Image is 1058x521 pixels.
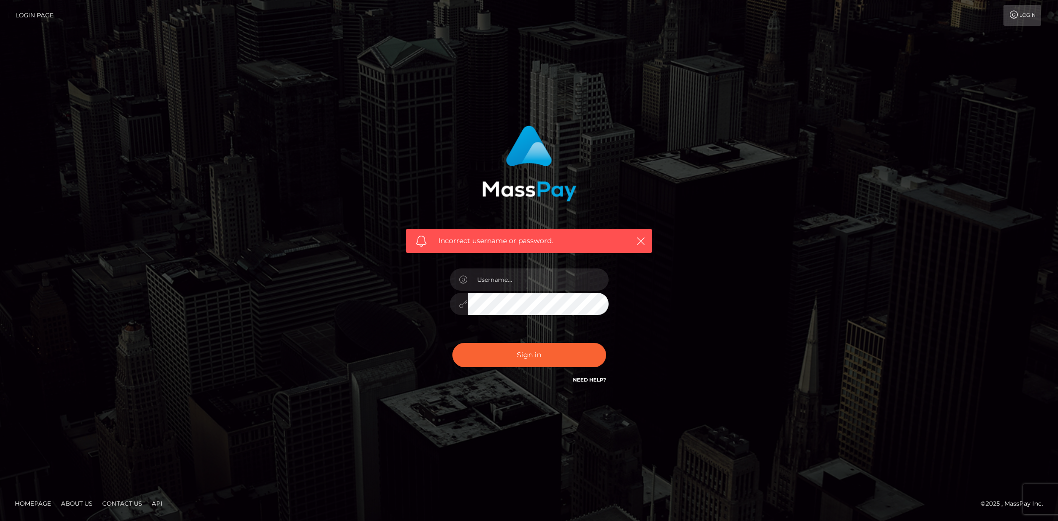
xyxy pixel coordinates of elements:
a: Contact Us [98,496,146,511]
a: Need Help? [573,377,606,383]
span: Incorrect username or password. [438,236,620,246]
button: Sign in [452,343,606,367]
div: © 2025 , MassPay Inc. [981,498,1051,509]
img: MassPay Login [482,126,576,201]
input: Username... [468,268,609,291]
a: Login [1003,5,1041,26]
a: About Us [57,496,96,511]
a: Login Page [15,5,54,26]
a: Homepage [11,496,55,511]
a: API [148,496,167,511]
